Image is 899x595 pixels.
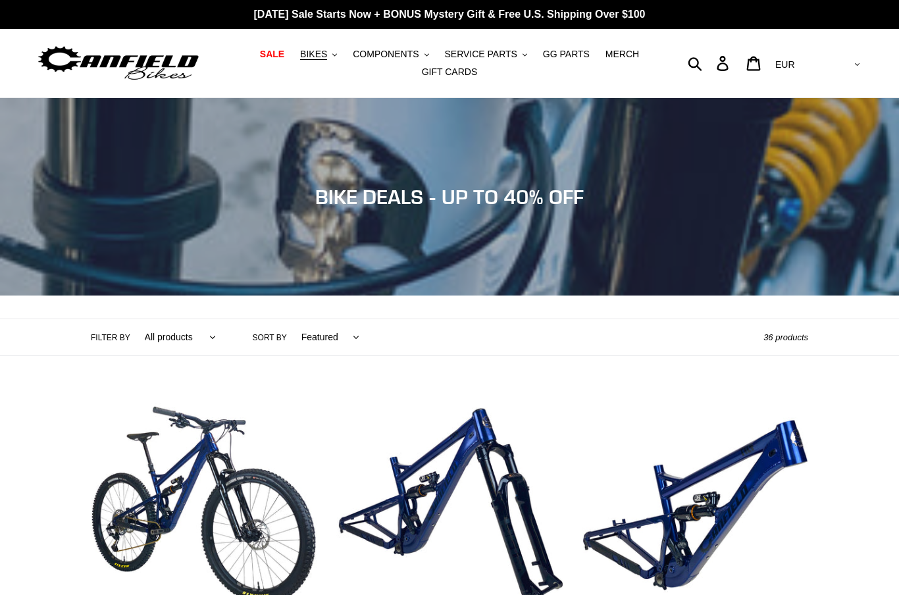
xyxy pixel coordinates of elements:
span: GIFT CARDS [422,66,478,78]
a: GIFT CARDS [415,63,484,81]
button: SERVICE PARTS [438,45,533,63]
span: MERCH [605,49,639,60]
label: Sort by [253,332,287,344]
a: SALE [253,45,291,63]
span: GG PARTS [543,49,590,60]
span: SALE [260,49,284,60]
a: GG PARTS [536,45,596,63]
span: BIKES [300,49,327,60]
span: SERVICE PARTS [444,49,517,60]
label: Filter by [91,332,130,344]
span: COMPONENTS [353,49,419,60]
button: BIKES [294,45,344,63]
img: Canfield Bikes [36,43,201,84]
button: COMPONENTS [346,45,435,63]
span: 36 products [763,332,808,342]
span: BIKE DEALS - UP TO 40% OFF [315,185,584,209]
a: MERCH [599,45,646,63]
